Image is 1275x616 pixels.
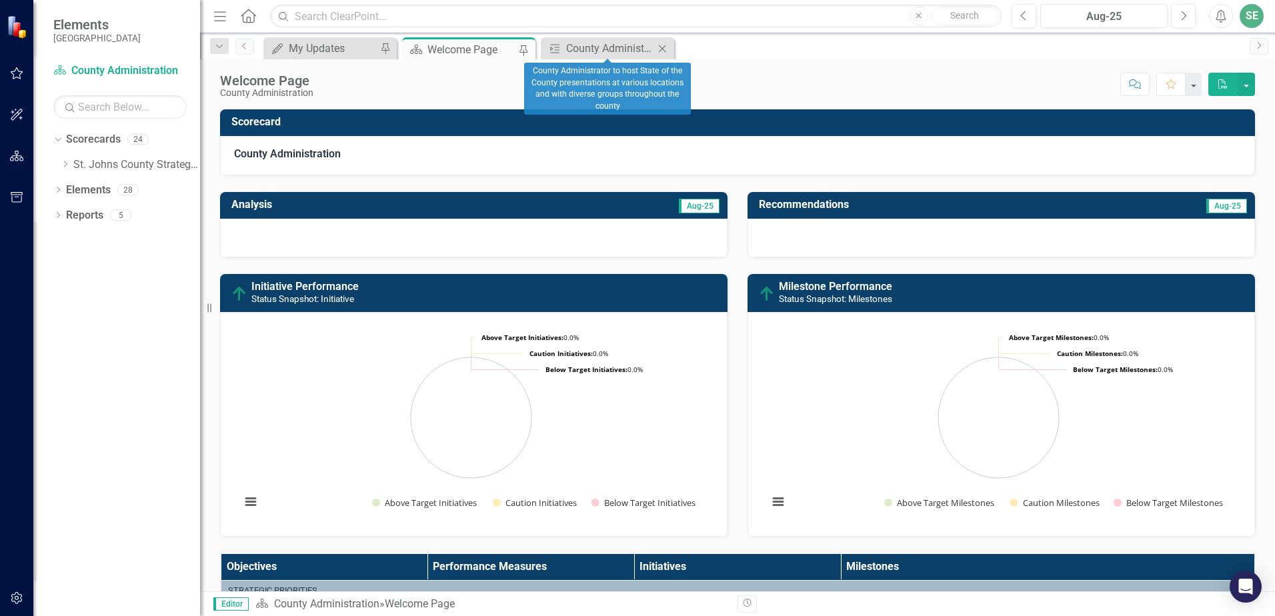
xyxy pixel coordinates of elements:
text: 0.0% [481,333,579,342]
img: Above Target [231,286,247,302]
div: Welcome Page [385,597,455,610]
button: Show Below Target Initiatives [591,497,696,509]
a: My Updates [267,40,377,57]
img: Above Target [759,286,775,302]
tspan: Below Target Milestones: [1073,365,1158,374]
div: » [255,597,728,612]
a: Scorecards [66,132,121,147]
span: Elements [53,17,141,33]
button: Show Above Target Milestones [884,497,995,509]
input: Search Below... [53,95,187,119]
text: 0.0% [1057,349,1138,358]
text: 0.0% [1009,333,1109,342]
button: Show Below Target Milestones [1114,497,1224,509]
button: Show Caution Milestones [1010,497,1099,509]
small: [GEOGRAPHIC_DATA] [53,33,141,43]
div: County Administrator to host State of the County presentations at various locations and with dive... [566,40,654,57]
div: 24 [127,134,149,145]
span: Search [950,10,979,21]
div: Welcome Page [427,41,515,58]
svg: Interactive chart [234,323,708,523]
tspan: Below Target Initiatives: [545,365,627,374]
button: SE [1240,4,1264,28]
h3: Recommendations [759,199,1092,211]
span: Editor [213,597,249,611]
span: Aug-25 [1206,199,1247,213]
div: Chart. Highcharts interactive chart. [762,323,1241,523]
div: Welcome Page [220,73,313,88]
a: Milestone Performance [779,280,892,293]
div: Open Intercom Messenger [1230,571,1262,603]
tspan: Caution Initiatives: [529,349,593,358]
span: Aug-25 [679,199,720,213]
a: Elements [66,183,111,198]
small: Status Snapshot: Milestones [779,293,892,304]
button: Show Caution Initiatives [493,497,577,509]
tspan: Above Target Initiatives: [481,333,563,342]
button: Aug-25 [1040,4,1168,28]
img: ClearPoint Strategy [7,15,30,38]
tspan: Caution Milestones: [1057,349,1123,358]
button: View chart menu, Chart [769,493,788,511]
div: Aug-25 [1045,9,1163,25]
text: 0.0% [529,349,608,358]
text: 0.0% [545,365,643,374]
h3: Scorecard [231,116,1248,128]
svg: Interactive chart [762,323,1236,523]
a: County Administration [274,597,379,610]
div: 5 [110,209,131,221]
div: County Administration [220,88,313,98]
tspan: Above Target Milestones: [1009,333,1094,342]
a: Initiative Performance [251,280,359,293]
a: County Administration [53,63,187,79]
button: Show Above Target Initiatives [372,497,477,509]
strong: County Administration [234,147,341,160]
div: 28 [117,184,139,195]
text: 0.0% [1073,365,1173,374]
button: Search [932,7,998,25]
div: Strategic Priorities [228,585,1247,597]
input: Search ClearPoint... [270,5,1002,28]
div: County Administrator to host State of the County presentations at various locations and with dive... [524,63,691,115]
a: County Administrator to host State of the County presentations at various locations and with dive... [544,40,654,57]
button: View chart menu, Chart [241,493,260,511]
a: St. Johns County Strategic Plan [73,157,200,173]
small: Status Snapshot: Initiative [251,293,354,304]
h3: Analysis [231,199,472,211]
div: Chart. Highcharts interactive chart. [234,323,714,523]
div: My Updates [289,40,377,57]
a: Reports [66,208,103,223]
